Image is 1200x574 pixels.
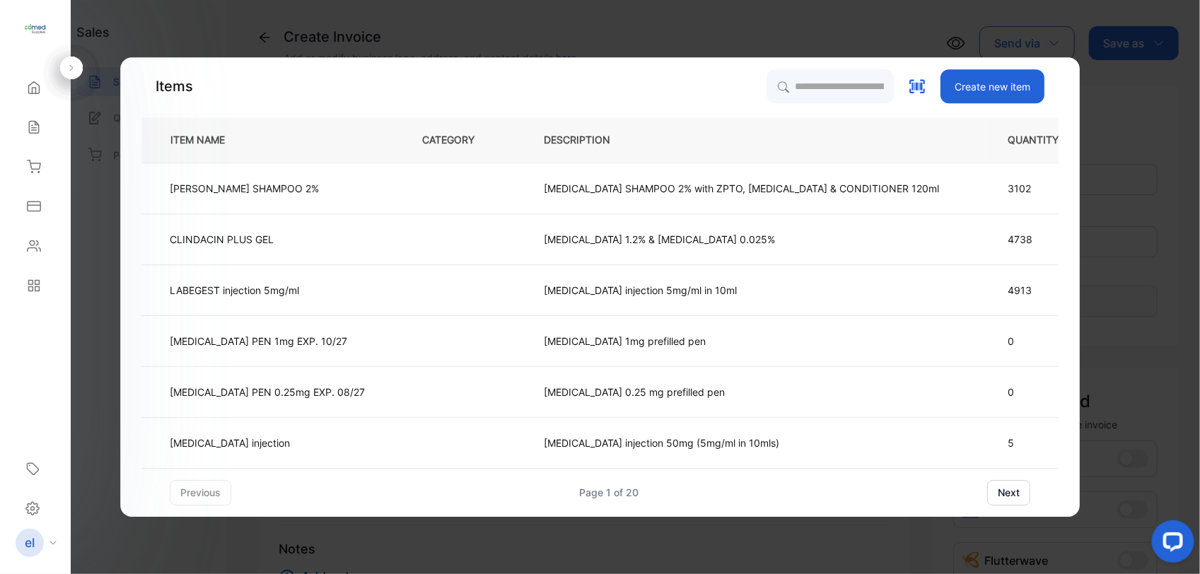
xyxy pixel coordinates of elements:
[170,334,347,348] p: [MEDICAL_DATA] PEN 1mg EXP. 10/27
[1141,515,1200,574] iframe: LiveChat chat widget
[940,69,1044,103] button: Create new item
[165,133,247,148] p: ITEM NAME
[1008,435,1129,450] p: 5
[170,435,290,450] p: [MEDICAL_DATA] injection
[170,385,365,399] p: [MEDICAL_DATA] PEN 0.25mg EXP. 08/27
[170,181,319,196] p: [PERSON_NAME] SHAMPOO 2%
[25,18,46,40] img: logo
[544,283,738,298] p: [MEDICAL_DATA] injection 5mg/ml in 10ml
[544,133,633,148] p: DESCRIPTION
[170,480,231,505] button: previous
[580,485,639,500] div: Page 1 of 20
[1008,334,1129,348] p: 0
[544,232,776,247] p: [MEDICAL_DATA] 1.2% & [MEDICAL_DATA] 0.025%
[1008,133,1129,148] p: QUANTITY REMAINS
[544,334,706,348] p: [MEDICAL_DATA] 1mg prefilled pen
[25,534,35,552] p: el
[987,480,1030,505] button: next
[170,283,299,298] p: LABEGEST injection 5mg/ml
[1008,385,1129,399] p: 0
[1008,232,1129,247] p: 4738
[544,435,780,450] p: [MEDICAL_DATA] injection 50mg (5mg/ml in 10mls)
[544,181,940,196] p: [MEDICAL_DATA] SHAMPOO 2% with ZPTO, [MEDICAL_DATA] & CONDITIONER 120ml
[170,232,274,247] p: CLINDACIN PLUS GEL
[544,385,726,399] p: [MEDICAL_DATA] 0.25 mg prefilled pen
[1008,181,1129,196] p: 3102
[1008,283,1129,298] p: 4913
[156,76,193,97] p: Items
[422,133,497,148] p: CATEGORY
